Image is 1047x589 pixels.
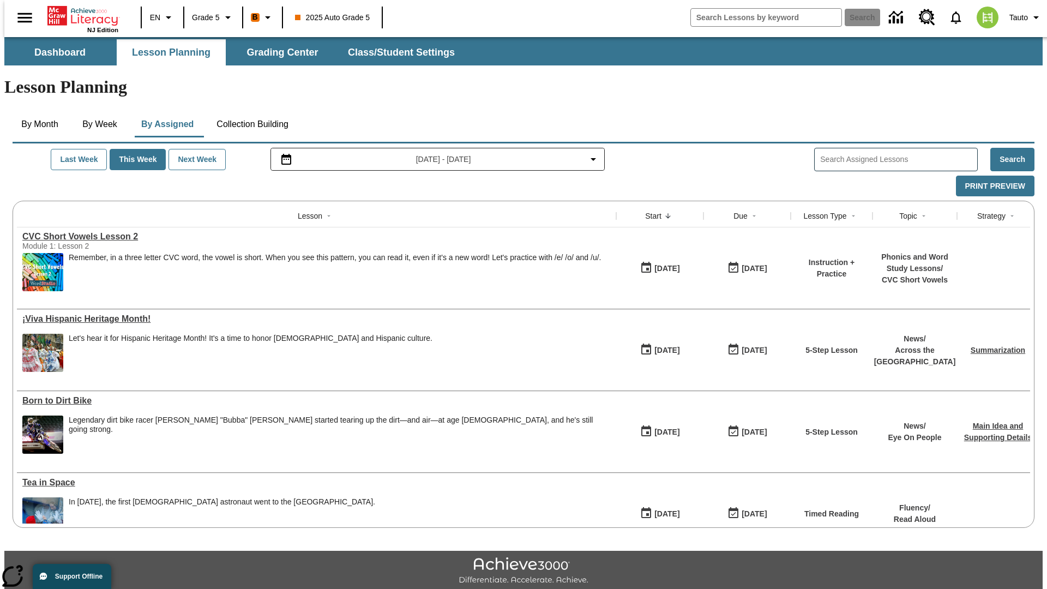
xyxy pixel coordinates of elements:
img: CVC Short Vowels Lesson 2. [22,253,63,291]
div: SubNavbar [4,37,1043,65]
div: [DATE] [742,262,767,275]
p: Instruction + Practice [796,257,867,280]
span: Class/Student Settings [348,46,455,59]
div: SubNavbar [4,39,465,65]
button: 10/06/25: First time the lesson was available [636,503,683,524]
button: By Month [13,111,67,137]
svg: Collapse Date Range Filter [587,153,600,166]
a: Main Idea and Supporting Details [964,422,1032,442]
button: Profile/Settings [1005,8,1047,27]
img: Achieve3000 Differentiate Accelerate Achieve [459,557,588,585]
div: Born to Dirt Bike [22,396,611,406]
button: Lesson Planning [117,39,226,65]
a: Summarization [971,346,1025,354]
span: Grading Center [246,46,318,59]
p: Read Aloud [894,514,936,525]
div: Let's hear it for Hispanic Heritage Month! It's a time to honor Hispanic Americans and Hispanic c... [69,334,432,372]
button: Sort [917,209,930,223]
p: Phonics and Word Study Lessons / [878,251,952,274]
div: Legendary dirt bike racer [PERSON_NAME] "Bubba" [PERSON_NAME] started tearing up the dirt—and air... [69,416,611,434]
span: [DATE] - [DATE] [416,154,471,165]
button: Boost Class color is orange. Change class color [246,8,279,27]
button: Language: EN, Select a language [145,8,180,27]
div: In [DATE], the first [DEMOGRAPHIC_DATA] astronaut went to the [GEOGRAPHIC_DATA]. [69,497,375,507]
span: EN [150,12,160,23]
h1: Lesson Planning [4,77,1043,97]
div: Home [47,4,118,33]
p: Fluency / [894,502,936,514]
a: Resource Center, Will open in new tab [912,3,942,32]
div: Legendary dirt bike racer James "Bubba" Stewart started tearing up the dirt—and air—at age 4, and... [69,416,611,454]
input: Search Assigned Lessons [820,152,977,167]
p: News / [888,420,941,432]
button: Class/Student Settings [339,39,464,65]
div: [DATE] [654,262,679,275]
button: Grading Center [228,39,337,65]
a: Notifications [942,3,970,32]
button: 10/07/25: Last day the lesson can be accessed [724,340,771,360]
span: Grade 5 [192,12,220,23]
p: 5-Step Lesson [805,426,858,438]
p: Timed Reading [804,508,859,520]
button: Sort [1006,209,1019,223]
div: [DATE] [742,344,767,357]
button: Sort [847,209,860,223]
img: An astronaut, the first from the United Kingdom to travel to the International Space Station, wav... [22,497,63,536]
img: A photograph of Hispanic women participating in a parade celebrating Hispanic culture. The women ... [22,334,63,372]
button: Sort [322,209,335,223]
button: This Week [110,149,166,170]
span: Dashboard [34,46,86,59]
button: 10/07/25: First time the lesson was available [636,340,683,360]
div: [DATE] [742,507,767,521]
button: Print Preview [956,176,1034,197]
a: Tea in Space, Lessons [22,478,611,488]
a: Born to Dirt Bike, Lessons [22,396,611,406]
div: Due [733,211,748,221]
a: CVC Short Vowels Lesson 2, Lessons [22,232,611,242]
div: Lesson Type [803,211,846,221]
div: ¡Viva Hispanic Heritage Month! [22,314,611,324]
div: Module 1: Lesson 2 [22,242,186,250]
span: Tauto [1009,12,1028,23]
div: [DATE] [654,425,679,439]
button: 10/08/25: First time the lesson was available [636,258,683,279]
button: Dashboard [5,39,115,65]
img: avatar image [977,7,998,28]
div: Strategy [977,211,1006,221]
div: CVC Short Vowels Lesson 2 [22,232,611,242]
p: Eye On People [888,432,941,443]
p: CVC Short Vowels [878,274,952,286]
a: Home [47,5,118,27]
button: By Assigned [133,111,202,137]
div: [DATE] [742,425,767,439]
button: Select a new avatar [970,3,1005,32]
div: [DATE] [654,507,679,521]
a: ¡Viva Hispanic Heritage Month! , Lessons [22,314,611,324]
button: By Week [73,111,127,137]
img: Motocross racer James Stewart flies through the air on his dirt bike. [22,416,63,454]
span: NJ Edition [87,27,118,33]
button: Open side menu [9,2,41,34]
p: Remember, in a three letter CVC word, the vowel is short. When you see this pattern, you can read... [69,253,601,262]
button: Sort [748,209,761,223]
button: 10/08/25: Last day the lesson can be accessed [724,258,771,279]
p: News / [874,333,956,345]
button: Search [990,148,1034,171]
span: Lesson Planning [132,46,210,59]
div: Lesson [298,211,322,221]
button: Select the date range menu item [275,153,600,166]
button: Next Week [169,149,226,170]
button: 10/07/25: Last day the lesson can be accessed [724,422,771,442]
div: Remember, in a three letter CVC word, the vowel is short. When you see this pattern, you can read... [69,253,601,291]
button: 10/12/25: Last day the lesson can be accessed [724,503,771,524]
input: search field [691,9,841,26]
button: 10/07/25: First time the lesson was available [636,422,683,442]
span: 2025 Auto Grade 5 [295,12,370,23]
span: Support Offline [55,573,103,580]
div: Topic [899,211,917,221]
div: In December 2015, the first British astronaut went to the International Space Station. [69,497,375,536]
